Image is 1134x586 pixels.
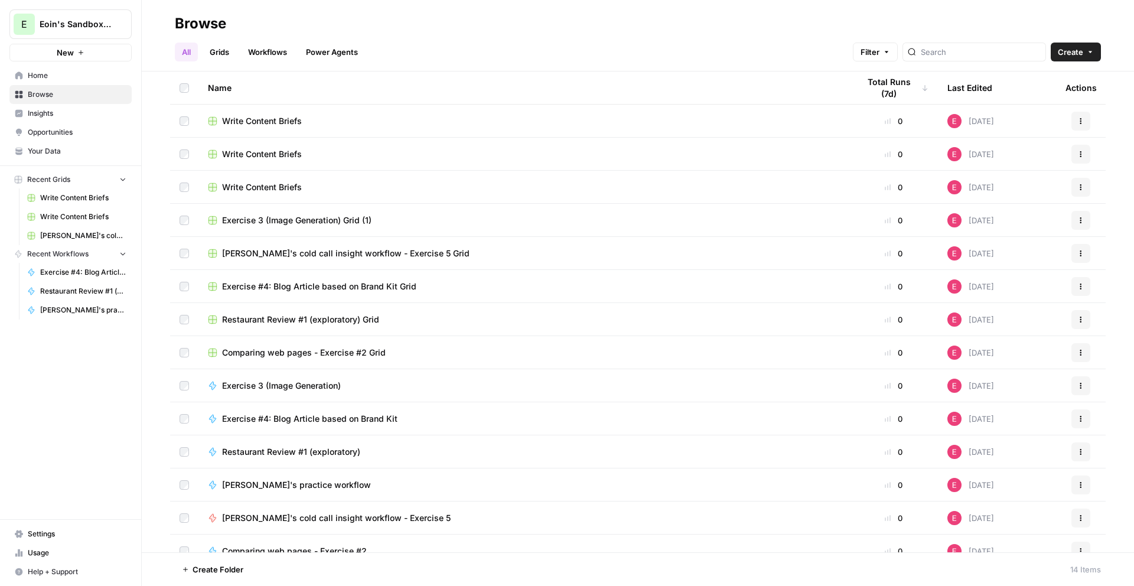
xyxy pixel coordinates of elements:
div: 0 [859,413,928,425]
a: Settings [9,525,132,543]
span: [PERSON_NAME]'s cold call insight workflow - Exercise 5 [222,512,451,524]
a: Your Data [9,142,132,161]
div: 0 [859,314,928,325]
div: [DATE] [947,511,994,525]
img: gb16zhf41x8v22qxtbb1h95od9c4 [947,412,962,426]
div: 0 [859,148,928,160]
div: [DATE] [947,379,994,393]
span: Create [1058,46,1083,58]
div: 0 [859,545,928,557]
span: Write Content Briefs [222,148,302,160]
span: Recent Workflows [27,249,89,259]
div: [DATE] [947,246,994,261]
div: 0 [859,115,928,127]
div: [DATE] [947,147,994,161]
a: Restaurant Review #1 (exploratory) Grid [208,314,840,325]
span: Exercise #4: Blog Article based on Brand Kit Grid [222,281,416,292]
div: 0 [859,248,928,259]
span: Write Content Briefs [222,181,302,193]
span: Exercise 3 (Image Generation) [222,380,341,392]
img: gb16zhf41x8v22qxtbb1h95od9c4 [947,246,962,261]
div: [DATE] [947,445,994,459]
a: Write Content Briefs [208,148,840,160]
span: Home [28,70,126,81]
button: Recent Grids [9,171,132,188]
div: Actions [1065,71,1097,104]
a: Exercise #4: Blog Article based on Brand Kit [22,263,132,282]
span: New [57,47,74,58]
button: Recent Workflows [9,245,132,263]
span: Settings [28,529,126,539]
span: Browse [28,89,126,100]
div: 0 [859,479,928,491]
div: [DATE] [947,346,994,360]
img: gb16zhf41x8v22qxtbb1h95od9c4 [947,312,962,327]
a: Exercise 3 (Image Generation) [208,380,840,392]
a: Power Agents [299,43,365,61]
a: Home [9,66,132,85]
span: [PERSON_NAME]'s practice workflow [40,305,126,315]
a: Comparing web pages - Exercise #2 Grid [208,347,840,359]
img: gb16zhf41x8v22qxtbb1h95od9c4 [947,180,962,194]
div: Last Edited [947,71,992,104]
span: Write Content Briefs [222,115,302,127]
div: [DATE] [947,312,994,327]
span: [PERSON_NAME]'s cold call insight workflow - Exercise 5 Grid [40,230,126,241]
div: [DATE] [947,544,994,558]
div: [DATE] [947,180,994,194]
div: 0 [859,446,928,458]
a: Write Content Briefs [22,207,132,226]
img: gb16zhf41x8v22qxtbb1h95od9c4 [947,445,962,459]
span: Your Data [28,146,126,157]
div: Total Runs (7d) [859,71,928,104]
div: 0 [859,347,928,359]
a: [PERSON_NAME]'s cold call insight workflow - Exercise 5 Grid [208,248,840,259]
div: [DATE] [947,478,994,492]
a: Usage [9,543,132,562]
div: [DATE] [947,279,994,294]
div: Name [208,71,840,104]
a: Comparing web pages - Exercise #2 [208,545,840,557]
a: Insights [9,104,132,123]
div: [DATE] [947,213,994,227]
span: Restaurant Review #1 (exploratory) [40,286,126,297]
a: [PERSON_NAME]'s practice workflow [22,301,132,320]
div: [DATE] [947,114,994,128]
span: Filter [861,46,879,58]
a: Grids [203,43,236,61]
span: Exercise #4: Blog Article based on Brand Kit [40,267,126,278]
span: Comparing web pages - Exercise #2 Grid [222,347,386,359]
div: 0 [859,181,928,193]
span: Help + Support [28,567,126,577]
div: Browse [175,14,226,33]
a: [PERSON_NAME]'s cold call insight workflow - Exercise 5 Grid [22,226,132,245]
span: Restaurant Review #1 (exploratory) Grid [222,314,379,325]
img: gb16zhf41x8v22qxtbb1h95od9c4 [947,478,962,492]
span: Usage [28,548,126,558]
img: gb16zhf41x8v22qxtbb1h95od9c4 [947,279,962,294]
a: Opportunities [9,123,132,142]
a: Restaurant Review #1 (exploratory) [208,446,840,458]
a: Write Content Briefs [208,181,840,193]
span: E [21,17,27,31]
span: [PERSON_NAME]'s cold call insight workflow - Exercise 5 Grid [222,248,470,259]
a: Workflows [241,43,294,61]
button: Help + Support [9,562,132,581]
button: New [9,44,132,61]
a: All [175,43,198,61]
span: Exercise 3 (Image Generation) Grid (1) [222,214,372,226]
div: [DATE] [947,412,994,426]
a: Restaurant Review #1 (exploratory) [22,282,132,301]
a: Write Content Briefs [22,188,132,207]
span: Create Folder [193,564,243,575]
span: Restaurant Review #1 (exploratory) [222,446,360,458]
span: Comparing web pages - Exercise #2 [222,545,367,557]
button: Create [1051,43,1101,61]
span: Insights [28,108,126,119]
div: 0 [859,512,928,524]
div: 14 Items [1070,564,1101,575]
a: Exercise #4: Blog Article based on Brand Kit [208,413,840,425]
div: 0 [859,281,928,292]
div: 0 [859,380,928,392]
a: [PERSON_NAME]'s cold call insight workflow - Exercise 5 [208,512,840,524]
